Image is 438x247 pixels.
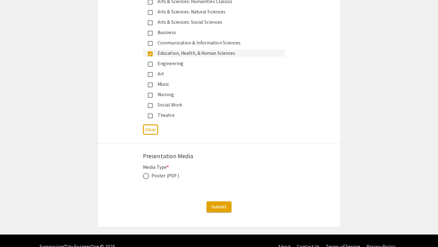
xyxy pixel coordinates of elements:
[151,172,179,179] div: Poster (PDF )
[153,101,280,109] div: Social Work
[153,29,280,36] div: Business
[153,50,280,57] div: Education, Health, & Human Sciences
[211,204,227,210] span: Submit
[153,60,280,67] div: Engineering
[153,8,280,16] div: Arts & Sciences: Natural Sciences
[153,81,280,88] div: Music
[207,201,231,212] button: Submit
[5,220,26,242] iframe: Chat
[143,151,295,161] div: Presentation Media
[153,112,280,119] div: Theatre
[143,124,158,134] button: Clear
[143,164,169,170] mat-label: Media Type
[153,19,280,26] div: Arts & Sciences: Social Sciences
[153,70,280,78] div: Art
[153,39,280,47] div: Communication & Information Sciences
[153,91,280,98] div: Nursing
